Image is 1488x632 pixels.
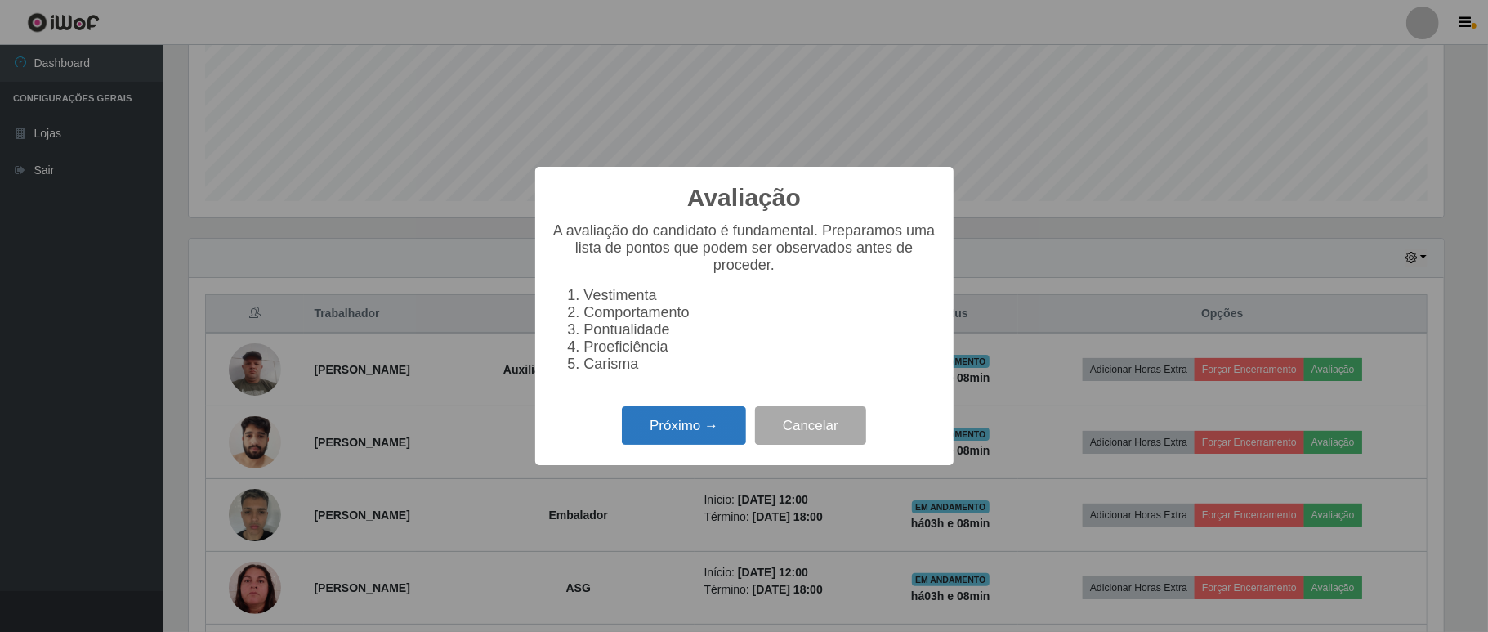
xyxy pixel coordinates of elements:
[552,222,937,274] p: A avaliação do candidato é fundamental. Preparamos uma lista de pontos que podem ser observados a...
[622,406,746,445] button: Próximo →
[584,338,937,356] li: Proeficiência
[584,321,937,338] li: Pontualidade
[584,304,937,321] li: Comportamento
[584,356,937,373] li: Carisma
[687,183,801,213] h2: Avaliação
[584,287,937,304] li: Vestimenta
[755,406,866,445] button: Cancelar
